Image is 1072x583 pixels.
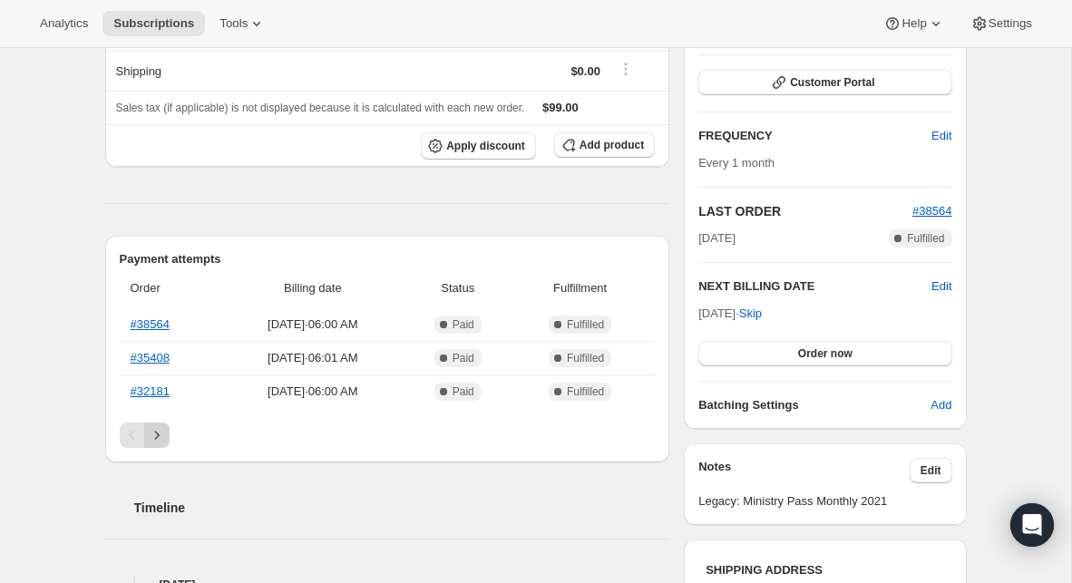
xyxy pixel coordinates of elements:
button: Edit [910,458,952,483]
span: [DATE] · 06:00 AM [226,383,399,401]
span: Paid [453,384,474,399]
span: [DATE] · [698,306,762,320]
button: Add [920,391,962,420]
span: Fulfilled [567,317,604,332]
button: Tools [209,11,277,36]
span: Billing date [226,279,399,297]
button: Apply discount [421,132,536,160]
span: Add product [580,138,644,152]
h2: LAST ORDER [698,202,912,220]
span: Fulfilled [907,231,944,246]
span: Paid [453,317,474,332]
span: Customer Portal [790,75,874,90]
span: Paid [453,351,474,365]
h3: Notes [698,458,910,483]
a: #32181 [131,384,170,398]
button: Customer Portal [698,70,951,95]
span: [DATE] [698,229,736,248]
button: Next [144,423,170,448]
h2: Payment attempts [120,250,656,268]
button: Edit [931,277,951,296]
span: Every 1 month [698,156,775,170]
span: Help [901,16,926,31]
span: Legacy: Ministry Pass Monthly 2021 [698,492,951,510]
button: Help [872,11,955,36]
span: Order now [798,346,853,361]
span: Settings [989,16,1032,31]
span: Tools [219,16,248,31]
span: Subscriptions [113,16,194,31]
span: Fulfilled [567,384,604,399]
button: Edit [921,121,962,151]
button: Shipping actions [611,59,640,79]
span: Apply discount [446,139,525,153]
button: Skip [728,299,773,328]
h2: Timeline [134,499,670,517]
h6: Batching Settings [698,396,931,414]
span: Status [410,279,505,297]
span: Sales tax (if applicable) is not displayed because it is calculated with each new order. [116,102,525,114]
button: Analytics [29,11,99,36]
th: Order [120,268,221,308]
a: #38564 [131,317,170,331]
button: Settings [960,11,1043,36]
span: $0.00 [570,64,600,78]
span: Fulfilled [567,351,604,365]
span: Skip [739,305,762,323]
span: Edit [921,463,941,478]
span: [DATE] · 06:00 AM [226,316,399,334]
h2: NEXT BILLING DATE [698,277,931,296]
th: Shipping [105,51,346,91]
button: #38564 [912,202,951,220]
span: Edit [931,127,951,145]
button: Order now [698,341,951,366]
span: Add [931,396,951,414]
span: $99.00 [542,101,579,114]
span: Analytics [40,16,88,31]
nav: Pagination [120,423,656,448]
a: #38564 [912,204,951,218]
span: Fulfillment [516,279,644,297]
span: [DATE] · 06:01 AM [226,349,399,367]
h3: SHIPPING ADDRESS [706,561,944,579]
h2: FREQUENCY [698,127,931,145]
div: Open Intercom Messenger [1010,503,1054,547]
a: #35408 [131,351,170,364]
button: Add product [554,132,655,158]
button: Subscriptions [102,11,205,36]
